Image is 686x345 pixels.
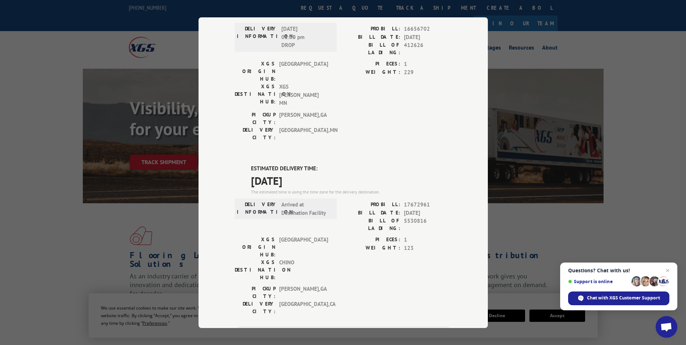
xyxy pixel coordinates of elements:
[404,25,452,33] span: 16656702
[404,217,452,232] span: 5530816
[663,266,672,275] span: Close chat
[587,295,660,301] span: Chat with XGS Customer Support
[251,189,452,195] div: The estimated time is using the time zone for the delivery destination.
[235,111,276,126] label: PICKUP CITY:
[404,60,452,68] span: 1
[343,209,400,217] label: BILL DATE:
[279,236,328,259] span: [GEOGRAPHIC_DATA]
[568,268,669,273] span: Questions? Chat with us!
[343,41,400,56] label: BILL OF LADING:
[251,164,452,172] label: ESTIMATED DELIVERY TIME:
[235,236,276,259] label: XGS ORIGIN HUB:
[279,300,328,315] span: [GEOGRAPHIC_DATA] , CA
[343,60,400,68] label: PIECES:
[404,33,452,41] span: [DATE]
[235,259,276,281] label: XGS DESTINATION HUB:
[251,172,452,189] span: [DATE]
[235,285,276,300] label: PICKUP CITY:
[343,244,400,252] label: WEIGHT:
[568,279,629,284] span: Support is online
[279,83,328,107] span: XGS [PERSON_NAME] MN
[251,3,452,20] span: DELIVERED
[404,201,452,209] span: 17672961
[235,300,276,315] label: DELIVERY CITY:
[404,244,452,252] span: 123
[279,126,328,141] span: [GEOGRAPHIC_DATA] , MN
[343,236,400,244] label: PIECES:
[281,201,330,217] span: Arrived at Destination Facility
[235,83,276,107] label: XGS DESTINATION HUB:
[656,316,677,338] div: Open chat
[568,291,669,305] div: Chat with XGS Customer Support
[343,25,400,33] label: PROBILL:
[343,217,400,232] label: BILL OF LADING:
[404,41,452,56] span: 412626
[343,33,400,41] label: BILL DATE:
[279,60,328,83] span: [GEOGRAPHIC_DATA]
[279,259,328,281] span: CHINO
[404,68,452,76] span: 229
[279,285,328,300] span: [PERSON_NAME] , GA
[343,68,400,76] label: WEIGHT:
[343,201,400,209] label: PROBILL:
[237,201,278,217] label: DELIVERY INFORMATION:
[279,111,328,126] span: [PERSON_NAME] , GA
[235,60,276,83] label: XGS ORIGIN HUB:
[281,25,330,50] span: [DATE] 01:00 pm DROP
[237,25,278,50] label: DELIVERY INFORMATION:
[404,209,452,217] span: [DATE]
[235,126,276,141] label: DELIVERY CITY:
[404,236,452,244] span: 1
